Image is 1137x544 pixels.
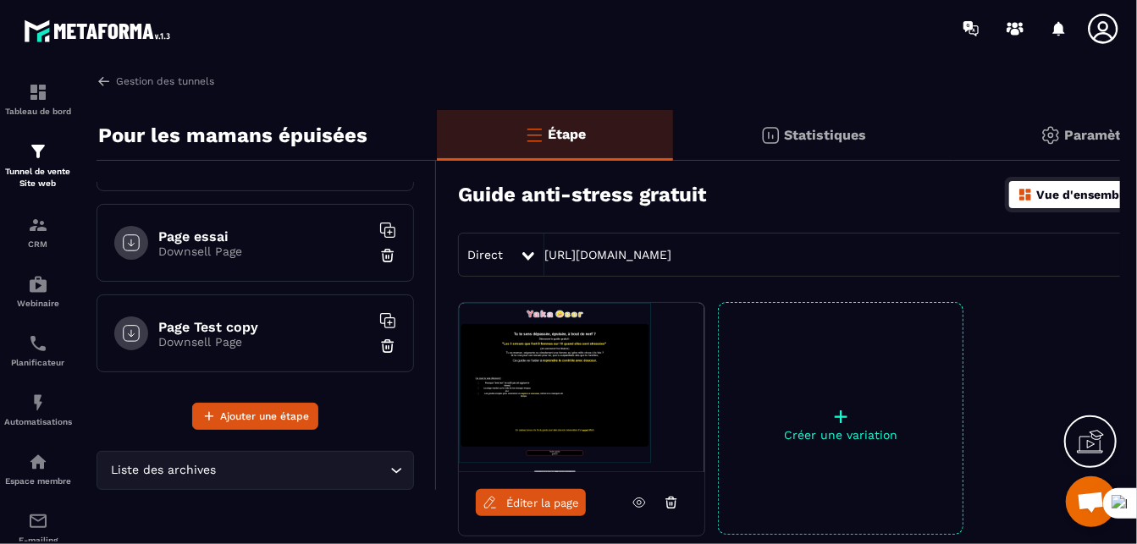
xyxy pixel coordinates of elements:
a: Gestion des tunnels [97,74,214,89]
span: Éditer la page [506,497,579,509]
span: Ajouter une étape [220,408,309,425]
a: Éditer la page [476,489,586,516]
a: automationsautomationsAutomatisations [4,380,72,439]
img: email [28,511,48,531]
img: automations [28,393,48,413]
div: Search for option [97,451,414,490]
img: image [459,303,704,472]
p: Tunnel de vente Site web [4,166,72,190]
a: [URL][DOMAIN_NAME] [544,248,671,261]
img: arrow [97,74,112,89]
h6: Page Test copy [158,319,370,335]
img: stats.20deebd0.svg [760,125,781,146]
p: Créer une variation [719,428,963,442]
img: formation [28,215,48,235]
p: Étape [549,126,587,142]
a: formationformationTableau de bord [4,69,72,129]
p: Statistiques [785,127,867,143]
p: CRM [4,239,72,249]
div: Ouvrir le chat [1066,476,1117,527]
p: Automatisations [4,417,72,426]
a: schedulerschedulerPlanificateur [4,321,72,380]
input: Search for option [220,461,386,480]
p: Paramètre [1065,127,1135,143]
img: trash [379,247,396,264]
span: Liste des archives [108,461,220,480]
p: Vue d'ensemble [1036,188,1130,201]
a: formationformationCRM [4,202,72,261]
p: Webinaire [4,299,72,308]
img: logo [24,15,176,47]
p: Pour les mamans épuisées [98,118,367,152]
h3: Guide anti-stress gratuit [458,183,706,206]
p: Downsell Page [158,335,370,349]
p: Espace membre [4,476,72,486]
a: formationformationTunnel de vente Site web [4,129,72,202]
a: automationsautomationsEspace membre [4,439,72,498]
img: dashboard-orange.40269519.svg [1018,187,1033,202]
img: trash [379,338,396,354]
img: automations [28,452,48,472]
p: Planificateur [4,358,72,367]
img: formation [28,82,48,102]
h6: Page essai [158,228,370,245]
img: automations [28,274,48,294]
img: setting-gr.5f69749f.svg [1040,125,1061,146]
img: bars-o.4a397970.svg [524,124,544,145]
img: formation [28,141,48,162]
p: Tableau de bord [4,107,72,116]
a: automationsautomationsWebinaire [4,261,72,321]
span: Direct [467,248,503,261]
p: Downsell Page [158,245,370,258]
button: Ajouter une étape [192,403,318,430]
img: scheduler [28,333,48,354]
p: + [719,404,963,428]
